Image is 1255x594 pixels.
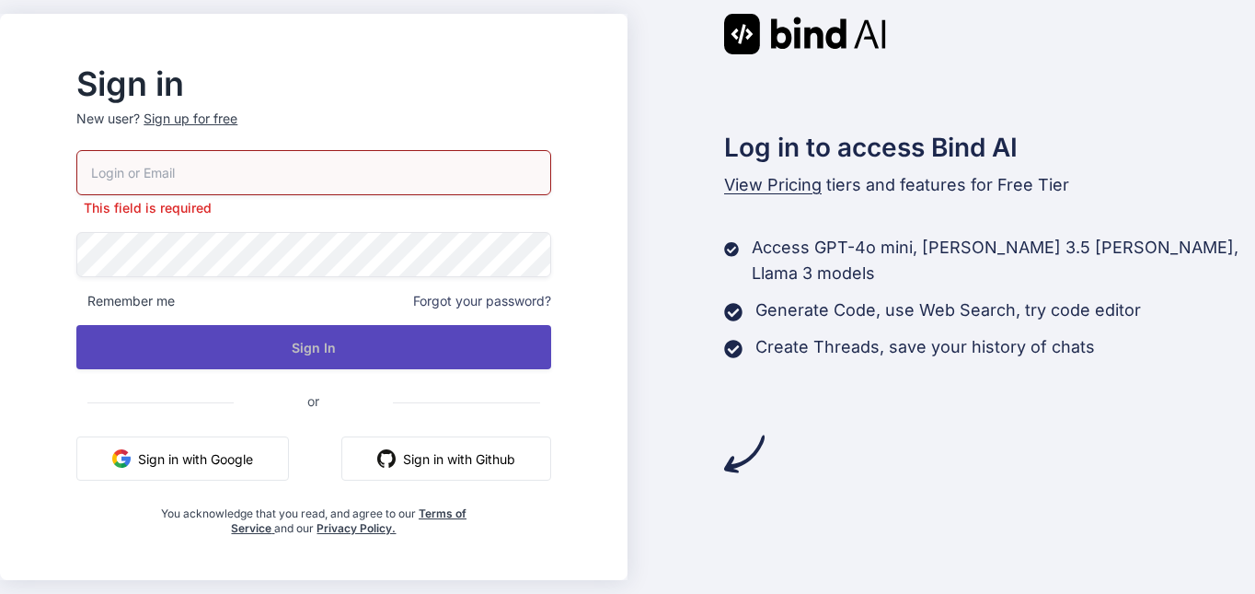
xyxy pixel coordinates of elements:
[76,69,550,99] h2: Sign in
[752,235,1255,286] p: Access GPT-4o mini, [PERSON_NAME] 3.5 [PERSON_NAME], Llama 3 models
[377,449,396,468] img: github
[724,175,822,194] span: View Pricing
[724,172,1255,198] p: tiers and features for Free Tier
[155,495,472,536] div: You acknowledge that you read, and agree to our and our
[76,292,175,310] span: Remember me
[755,297,1141,323] p: Generate Code, use Web Search, try code editor
[724,14,886,54] img: Bind AI logo
[317,521,396,535] a: Privacy Policy.
[76,110,550,150] p: New user?
[413,292,551,310] span: Forgot your password?
[76,325,550,369] button: Sign In
[234,379,393,424] span: or
[724,128,1255,167] h2: Log in to access Bind AI
[76,437,289,481] button: Sign in with Google
[231,507,466,535] a: Terms of Service
[341,437,551,481] button: Sign in with Github
[724,434,765,474] img: arrow
[144,110,237,128] div: Sign up for free
[76,199,550,217] p: This field is required
[76,150,550,195] input: Login or Email
[112,449,131,468] img: google
[755,334,1095,360] p: Create Threads, save your history of chats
